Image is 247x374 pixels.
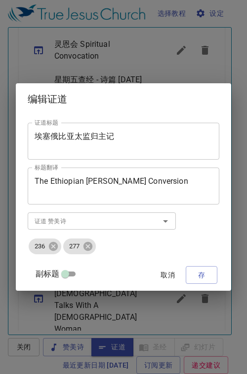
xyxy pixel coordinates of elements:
button: Open [159,214,172,228]
span: 277 [63,242,85,251]
div: 277 [63,238,96,254]
div: 236 [29,238,61,254]
textarea: 埃塞俄比亚太监归主记 [35,132,212,150]
button: 取消 [152,266,184,284]
div: 星期五查经 - 诗篇 [26,14,142,34]
h2: 编辑证道 [28,91,219,107]
span: 取消 [156,269,180,281]
div: 第 119：121-144 章 Chapter 119：121-144 [26,39,142,47]
span: 236 [29,242,51,251]
div: 8:00pm -- 9:30pm [57,81,111,89]
button: 存 [186,266,217,284]
textarea: The Ethiopian [PERSON_NAME] Conversion [35,176,212,195]
span: 副标题 [36,268,59,280]
span: 存 [194,269,209,281]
